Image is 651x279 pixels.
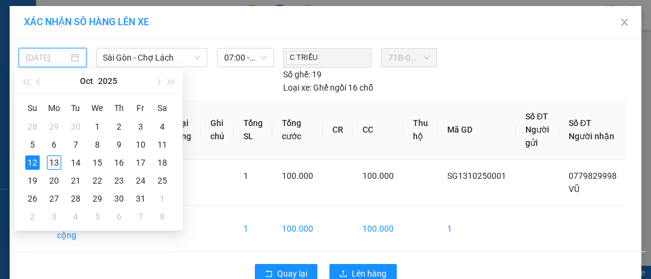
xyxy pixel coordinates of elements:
[108,208,130,226] td: 2025-11-06
[353,206,403,252] td: 100.000
[90,191,105,206] div: 29
[201,100,234,160] th: Ghi chú
[87,208,108,226] td: 2025-11-05
[87,136,108,154] td: 2025-10-08
[25,137,40,152] div: 5
[69,119,83,134] div: 30
[22,98,43,118] th: Su
[155,155,170,170] div: 18
[234,206,272,252] td: 1
[108,172,130,190] td: 2025-10-23
[25,173,40,188] div: 19
[620,17,629,27] span: close
[130,118,151,136] td: 2025-10-03
[569,118,591,128] span: Số ĐT
[43,136,65,154] td: 2025-10-06
[264,269,273,279] span: rollback
[155,173,170,188] div: 25
[69,209,83,224] div: 4
[130,136,151,154] td: 2025-10-10
[65,118,87,136] td: 2025-09-30
[69,173,83,188] div: 21
[22,208,43,226] td: 2025-11-02
[87,154,108,172] td: 2025-10-15
[112,155,126,170] div: 16
[569,131,614,141] span: Người nhận
[569,184,579,194] span: VŨ
[130,154,151,172] td: 2025-10-17
[90,137,105,152] div: 8
[43,154,65,172] td: 2025-10-13
[65,98,87,118] th: Tu
[151,118,173,136] td: 2025-10-04
[22,190,43,208] td: 2025-10-26
[47,137,61,152] div: 6
[130,98,151,118] th: Fr
[224,49,266,67] span: 07:00 - 71B-00.176
[362,171,394,181] span: 100.000
[69,191,83,206] div: 28
[353,100,403,160] th: CC
[69,137,83,152] div: 7
[151,98,173,118] th: Sa
[108,190,130,208] td: 2025-10-30
[569,171,617,181] span: 0779829998
[133,119,148,134] div: 3
[133,137,148,152] div: 10
[90,155,105,170] div: 15
[65,208,87,226] td: 2025-11-04
[133,173,148,188] div: 24
[438,100,516,160] th: Mã GD
[87,118,108,136] td: 2025-10-01
[43,118,65,136] td: 2025-09-29
[272,206,323,252] td: 100.000
[133,191,148,206] div: 31
[525,125,549,148] span: Người gửi
[90,209,105,224] div: 5
[388,49,430,67] span: 71B-00.176
[108,136,130,154] td: 2025-10-09
[65,154,87,172] td: 2025-10-14
[90,173,105,188] div: 22
[90,119,105,134] div: 1
[47,119,61,134] div: 29
[47,191,61,206] div: 27
[43,98,65,118] th: Mo
[155,119,170,134] div: 4
[47,209,61,224] div: 3
[65,136,87,154] td: 2025-10-07
[525,112,548,121] span: Số ĐT
[194,54,201,61] span: down
[25,119,40,134] div: 28
[69,155,83,170] div: 14
[339,269,347,279] span: upload
[234,100,272,160] th: Tổng SL
[47,155,61,170] div: 13
[24,16,149,28] span: XÁC NHẬN SỐ HÀNG LÊN XE
[403,100,438,160] th: Thu hộ
[43,208,65,226] td: 2025-11-03
[438,206,516,252] td: 1
[112,119,126,134] div: 2
[283,68,322,81] div: 19
[80,69,93,93] button: Oct
[22,154,43,172] td: 2025-10-12
[155,137,170,152] div: 11
[22,136,43,154] td: 2025-10-05
[282,171,313,181] span: 100.000
[25,155,40,170] div: 12
[108,118,130,136] td: 2025-10-02
[98,69,117,93] button: 2025
[130,172,151,190] td: 2025-10-24
[22,118,43,136] td: 2025-09-28
[447,171,506,181] span: SG1310250001
[130,208,151,226] td: 2025-11-07
[112,173,126,188] div: 23
[151,154,173,172] td: 2025-10-18
[103,49,201,67] span: Sài Gòn - Chợ Lách
[108,98,130,118] th: Th
[243,171,248,181] span: 1
[155,191,170,206] div: 1
[283,68,310,81] span: Số ghế:
[323,100,353,160] th: CR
